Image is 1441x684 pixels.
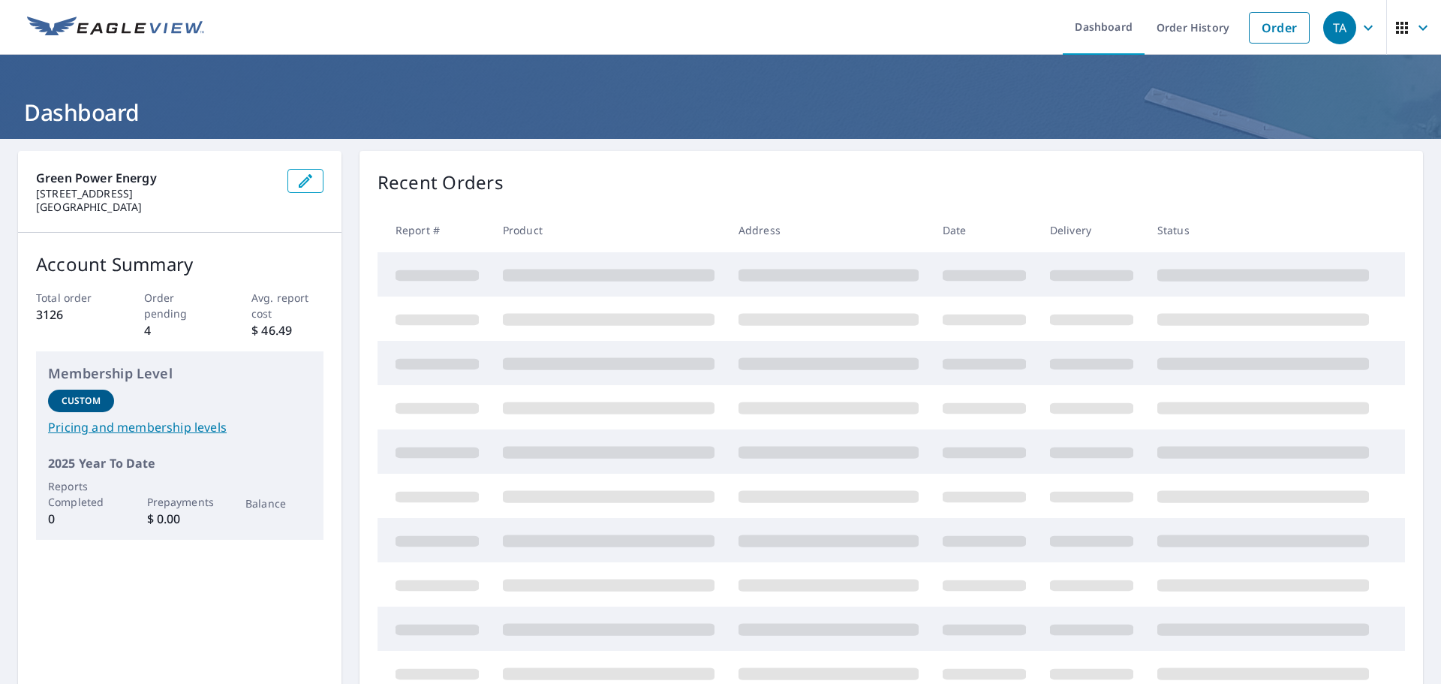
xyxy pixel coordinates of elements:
p: $ 0.00 [147,510,213,528]
p: Account Summary [36,251,323,278]
p: Custom [62,394,101,408]
p: Recent Orders [378,169,504,196]
p: Total order [36,290,108,306]
p: Green Power Energy [36,169,275,187]
th: Product [491,208,727,252]
img: EV Logo [27,17,204,39]
p: 0 [48,510,114,528]
th: Delivery [1038,208,1145,252]
a: Order [1249,12,1310,44]
div: TA [1323,11,1356,44]
h1: Dashboard [18,97,1423,128]
p: 2025 Year To Date [48,454,311,472]
p: Balance [245,496,311,511]
p: 4 [144,321,216,339]
th: Address [727,208,931,252]
p: Avg. report cost [251,290,323,321]
p: 3126 [36,306,108,324]
p: Prepayments [147,494,213,510]
p: [GEOGRAPHIC_DATA] [36,200,275,214]
p: Membership Level [48,363,311,384]
p: $ 46.49 [251,321,323,339]
th: Report # [378,208,491,252]
p: Reports Completed [48,478,114,510]
p: Order pending [144,290,216,321]
th: Status [1145,208,1381,252]
th: Date [931,208,1038,252]
p: [STREET_ADDRESS] [36,187,275,200]
a: Pricing and membership levels [48,418,311,436]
